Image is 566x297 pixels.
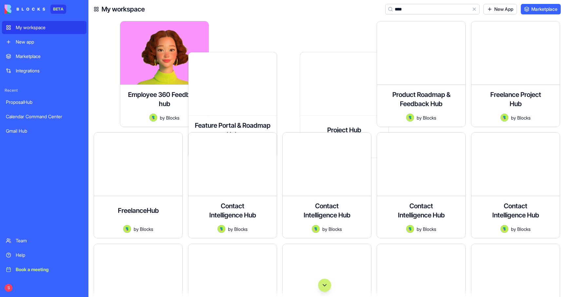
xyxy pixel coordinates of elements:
[2,124,86,138] a: Gmail Hub
[16,266,83,273] div: Book a meeting
[188,21,277,127] a: Feature Portal & Roadmap HubAvatarbyBlocks
[395,201,447,220] h4: Contact Intelligence Hub
[417,226,422,232] span: by
[102,5,145,14] h4: My workspace
[301,201,353,220] h4: Contact Intelligence Hub
[511,114,516,121] span: by
[118,206,159,215] h4: FreelanceHub
[322,226,327,232] span: by
[329,226,342,232] span: Blocks
[517,114,531,121] span: Blocks
[377,132,466,238] a: Contact Intelligence HubAvatarbyBlocks
[500,114,508,121] img: Avatar
[282,132,371,238] a: Contact Intelligence HubAvatarbyBlocks
[16,67,83,74] div: Integrations
[188,132,277,238] a: Contact Intelligence HubAvatarbyBlocks
[471,21,560,127] a: Freelance Project HubAvatarbyBlocks
[511,226,516,232] span: by
[312,225,320,233] img: Avatar
[318,279,331,292] button: Scroll to bottom
[2,35,86,48] a: New app
[6,128,83,134] div: Gmail Hub
[5,284,12,292] span: S
[149,114,157,121] img: Avatar
[228,226,233,232] span: by
[2,21,86,34] a: My workspace
[6,99,83,105] div: ProposalHub
[5,5,45,14] img: logo
[2,50,86,63] a: Marketplace
[16,237,83,244] div: Team
[489,201,542,220] h4: Contact Intelligence Hub
[217,225,225,233] img: Avatar
[2,64,86,77] a: Integrations
[423,114,436,121] span: Blocks
[5,5,66,14] a: BETA
[417,114,422,121] span: by
[6,113,83,120] div: Calendar Command Center
[16,24,83,31] div: My workspace
[282,21,371,127] a: Project HubAvatarbyBlocks
[125,90,203,108] h4: Employee 360 Feedback hub
[517,226,531,232] span: Blocks
[16,252,83,258] div: Help
[50,5,66,14] div: BETA
[489,90,542,108] h4: Freelance Project Hub
[123,225,131,233] img: Avatar
[134,226,139,232] span: by
[406,114,414,121] img: Avatar
[194,121,272,139] h4: Feature Portal & Roadmap Hub
[94,132,183,238] a: FreelanceHubAvatarbyBlocks
[2,96,86,109] a: ProposalHub
[406,225,414,233] img: Avatar
[140,226,153,232] span: Blocks
[160,114,165,121] span: by
[94,21,183,127] a: Employee 360 Feedback hubAvatarbyBlocks
[2,88,86,93] span: Recent
[166,114,179,121] span: Blocks
[500,225,508,233] img: Avatar
[382,90,460,108] h4: Product Roadmap & Feedback Hub
[206,201,259,220] h4: Contact Intelligence Hub
[2,249,86,262] a: Help
[327,125,361,135] h4: Project Hub
[16,39,83,45] div: New app
[471,132,560,238] a: Contact Intelligence HubAvatarbyBlocks
[483,4,517,14] a: New App
[521,4,561,14] a: Marketplace
[423,226,436,232] span: Blocks
[2,234,86,247] a: Team
[2,110,86,123] a: Calendar Command Center
[377,21,466,127] a: Product Roadmap & Feedback HubAvatarbyBlocks
[16,53,83,60] div: Marketplace
[234,226,248,232] span: Blocks
[2,263,86,276] a: Book a meeting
